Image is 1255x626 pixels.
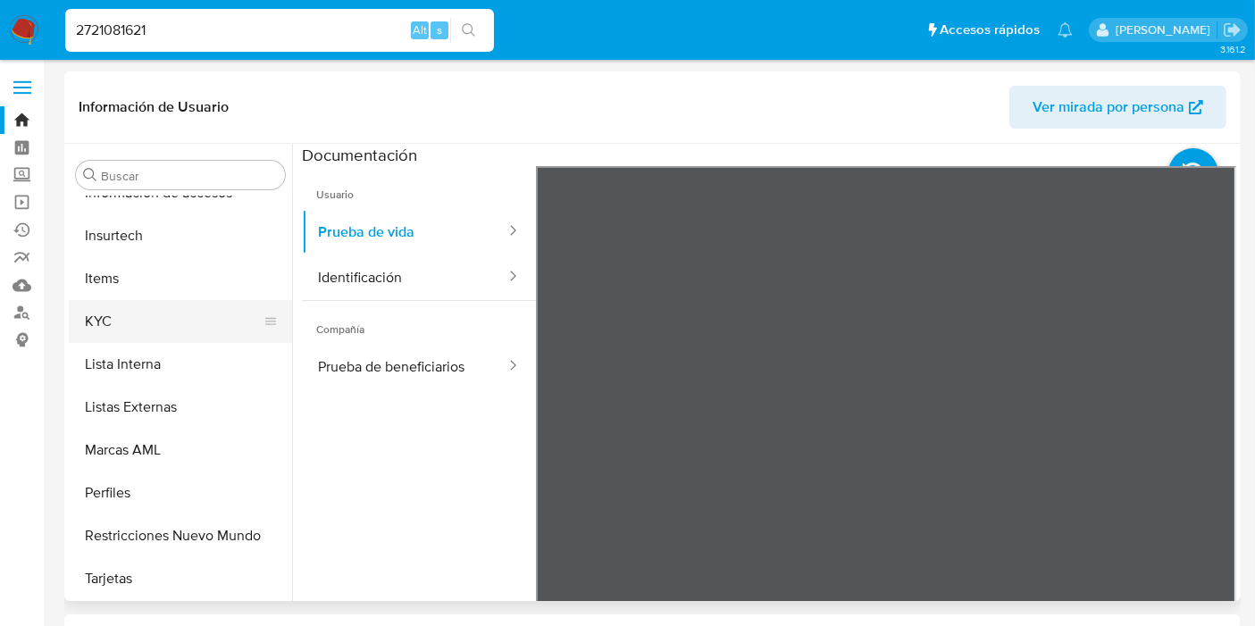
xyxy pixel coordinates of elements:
span: Ver mirada por persona [1033,86,1184,129]
span: Accesos rápidos [940,21,1040,39]
button: search-icon [450,18,487,43]
button: Perfiles [69,472,292,514]
button: Restricciones Nuevo Mundo [69,514,292,557]
button: KYC [69,300,278,343]
button: Ver mirada por persona [1009,86,1226,129]
input: Buscar [101,168,278,184]
button: Insurtech [69,214,292,257]
p: paloma.falcondesoto@mercadolibre.cl [1116,21,1217,38]
button: Marcas AML [69,429,292,472]
button: Lista Interna [69,343,292,386]
input: Buscar usuario o caso... [65,19,494,42]
span: s [437,21,442,38]
button: Buscar [83,168,97,182]
h1: Información de Usuario [79,98,229,116]
a: Notificaciones [1058,22,1073,38]
button: Tarjetas [69,557,292,600]
button: Items [69,257,292,300]
a: Salir [1223,21,1242,39]
button: Listas Externas [69,386,292,429]
span: Alt [413,21,427,38]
